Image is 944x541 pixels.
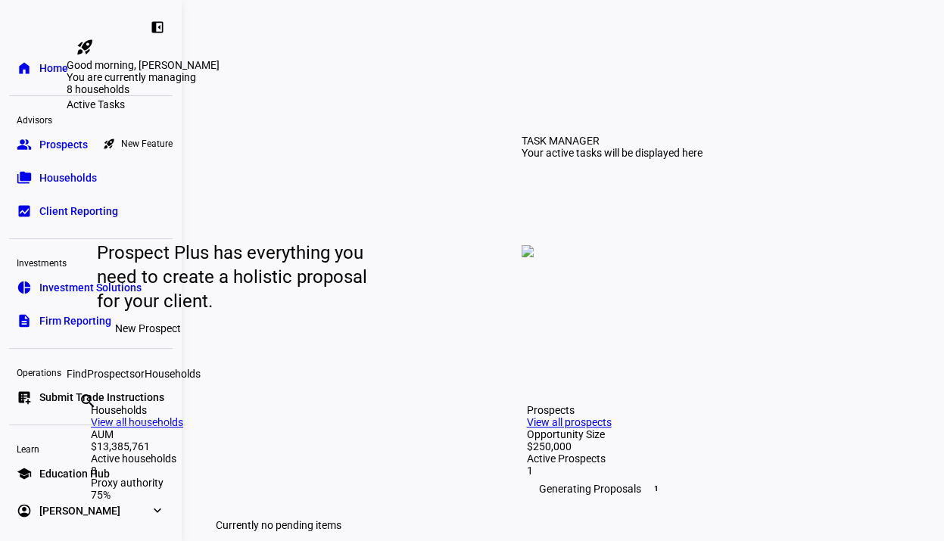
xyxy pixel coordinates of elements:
eth-mat-symbol: account_circle [17,503,32,518]
div: Households [91,404,466,416]
div: 8 [91,465,466,477]
span: Households [39,170,97,185]
a: descriptionFirm Reporting [9,306,173,336]
span: Firm Reporting [39,313,111,328]
span: 1 [650,483,662,495]
div: AUM [91,428,466,440]
div: $250,000 [527,440,902,452]
div: Active Prospects [527,452,902,465]
a: bid_landscapeClient Reporting [9,196,173,226]
eth-mat-symbol: folder_copy [17,170,32,185]
div: Active households [91,452,466,465]
div: Opportunity Size [527,428,902,440]
a: View all prospects [527,416,612,428]
a: folder_copyHouseholds [9,163,173,193]
div: Generating Proposals [527,477,902,501]
eth-mat-symbol: pie_chart [17,280,32,295]
span: Education Hub [39,466,110,481]
eth-mat-symbol: bid_landscape [17,204,32,219]
span: [PERSON_NAME] [39,503,120,518]
eth-mat-symbol: description [17,313,32,328]
eth-mat-symbol: group [17,137,32,152]
eth-mat-symbol: home [17,61,32,76]
eth-mat-symbol: expand_more [150,503,165,518]
span: Client Reporting [39,204,118,219]
div: Your active tasks will be displayed here [522,147,703,159]
eth-mat-symbol: left_panel_close [150,20,165,35]
div: $13,385,761 [91,440,466,452]
div: 75% [91,489,466,501]
span: Home [39,61,68,76]
div: Proxy authority [91,477,466,489]
eth-mat-symbol: school [17,466,32,481]
a: pie_chartInvestment Solutions [9,272,173,303]
div: Advisors [9,108,173,129]
div: Prospect Plus has everything you need to create a holistic proposal for your client. [97,241,388,313]
a: homeHome [9,53,173,83]
div: Prospects [527,404,902,416]
span: Investment Solutions [39,280,142,295]
div: Investments [9,251,173,272]
span: Prospects [39,137,88,152]
span: Submit Trade Instructions [39,390,164,405]
eth-mat-symbol: list_alt_add [17,390,32,405]
img: empty-tasks.png [522,245,534,257]
div: Find or [67,368,926,380]
div: Learn [9,437,173,459]
div: Good morning, [PERSON_NAME] [67,59,926,71]
div: Operations [9,361,173,382]
div: Active Tasks [67,98,926,110]
a: groupProspects [9,129,173,160]
div: TASK MANAGER [522,135,600,147]
div: 1 [527,465,902,477]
